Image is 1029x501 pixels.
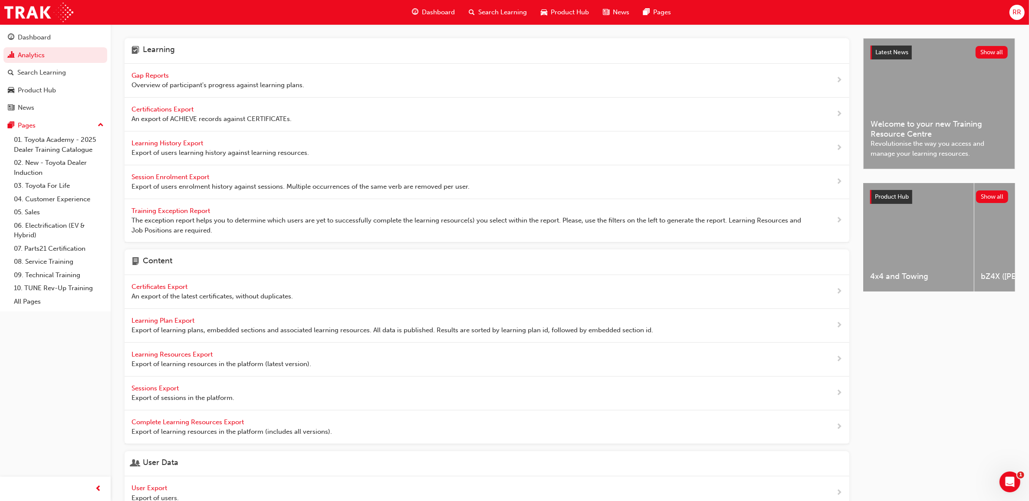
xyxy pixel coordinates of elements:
span: Complete Learning Resources Export [132,418,246,426]
span: Sessions Export [132,384,181,392]
span: Certifications Export [132,105,195,113]
a: 07. Parts21 Certification [10,242,107,255]
button: Pages [3,118,107,134]
span: next-icon [836,177,842,187]
span: pages-icon [8,122,14,130]
span: Search Learning [478,7,527,17]
a: News [3,100,107,116]
a: 09. Technical Training [10,269,107,282]
a: 04. Customer Experience [10,193,107,206]
span: Export of learning resources in the platform (includes all versions). [132,427,332,437]
a: Complete Learning Resources Export Export of learning resources in the platform (includes all ver... [125,410,849,444]
span: News [613,7,629,17]
span: next-icon [836,215,842,226]
span: Certificates Export [132,283,189,291]
a: Certificates Export An export of the latest certificates, without duplicates.next-icon [125,275,849,309]
span: car-icon [8,87,14,95]
span: Latest News [875,49,908,56]
img: Trak [4,3,73,22]
a: Product HubShow all [870,190,1008,204]
span: RR [1013,7,1021,17]
a: All Pages [10,295,107,308]
a: 06. Electrification (EV & Hybrid) [10,219,107,242]
span: An export of ACHIEVE records against CERTIFICATEs. [132,114,292,124]
span: Learning Resources Export [132,350,214,358]
h4: User Data [143,458,178,469]
span: search-icon [8,69,14,77]
a: Learning Plan Export Export of learning plans, embedded sections and associated learning resource... [125,309,849,343]
a: 4x4 and Towing [863,183,974,291]
a: Session Enrolment Export Export of users enrolment history against sessions. Multiple occurrences... [125,165,849,199]
span: Learning History Export [132,139,205,147]
span: Revolutionise the way you access and manage your learning resources. [871,139,1008,158]
span: car-icon [541,7,547,18]
span: Export of learning plans, embedded sections and associated learning resources. All data is publis... [132,325,653,335]
span: learning-icon [132,45,139,56]
a: guage-iconDashboard [405,3,462,21]
h4: Learning [143,45,175,56]
a: Certifications Export An export of ACHIEVE records against CERTIFICATEs.next-icon [125,98,849,131]
div: Dashboard [18,33,51,43]
button: Show all [976,190,1009,203]
span: next-icon [836,422,842,432]
a: 02. New - Toyota Dealer Induction [10,156,107,179]
a: 05. Sales [10,206,107,219]
h4: Content [143,256,172,268]
span: 4x4 and Towing [870,272,967,282]
span: Export of sessions in the platform. [132,393,234,403]
div: Pages [18,121,36,131]
span: Export of users enrolment history against sessions. Multiple occurrences of the same verb are rem... [132,182,470,192]
span: next-icon [836,388,842,399]
span: page-icon [132,256,139,268]
span: next-icon [836,109,842,120]
span: Dashboard [422,7,455,17]
a: pages-iconPages [636,3,678,21]
span: guage-icon [412,7,418,18]
a: 10. TUNE Rev-Up Training [10,282,107,295]
span: Product Hub [551,7,589,17]
span: news-icon [603,7,609,18]
a: Latest NewsShow all [871,46,1008,59]
a: Product Hub [3,82,107,98]
a: Learning History Export Export of users learning history against learning resources.next-icon [125,131,849,165]
a: Gap Reports Overview of participant's progress against learning plans.next-icon [125,64,849,98]
span: next-icon [836,488,842,498]
a: 03. Toyota For Life [10,179,107,193]
a: 08. Service Training [10,255,107,269]
button: Show all [976,46,1008,59]
span: next-icon [836,286,842,297]
span: Export of learning resources in the platform (latest version). [132,359,311,369]
a: car-iconProduct Hub [534,3,596,21]
span: up-icon [98,120,104,131]
span: Training Exception Report [132,207,212,215]
span: Pages [653,7,671,17]
div: Product Hub [18,85,56,95]
span: 1 [1017,472,1024,478]
span: Learning Plan Export [132,317,196,324]
span: Welcome to your new Training Resource Centre [871,119,1008,139]
span: Overview of participant's progress against learning plans. [132,80,304,90]
span: Session Enrolment Export [132,173,211,181]
div: News [18,103,34,113]
span: An export of the latest certificates, without duplicates. [132,291,293,301]
iframe: Intercom live chat [999,472,1020,492]
span: next-icon [836,75,842,86]
span: pages-icon [643,7,650,18]
span: prev-icon [95,484,102,494]
span: User Export [132,484,169,492]
a: news-iconNews [596,3,636,21]
button: RR [1009,5,1025,20]
span: next-icon [836,320,842,331]
a: Training Exception Report The exception report helps you to determine which users are yet to succ... [125,199,849,243]
span: chart-icon [8,52,14,59]
a: Learning Resources Export Export of learning resources in the platform (latest version).next-icon [125,343,849,377]
a: Sessions Export Export of sessions in the platform.next-icon [125,377,849,410]
span: Export of users learning history against learning resources. [132,148,309,158]
span: user-icon [132,458,139,469]
a: search-iconSearch Learning [462,3,534,21]
div: Search Learning [17,68,66,78]
span: Product Hub [875,193,909,200]
span: news-icon [8,104,14,112]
